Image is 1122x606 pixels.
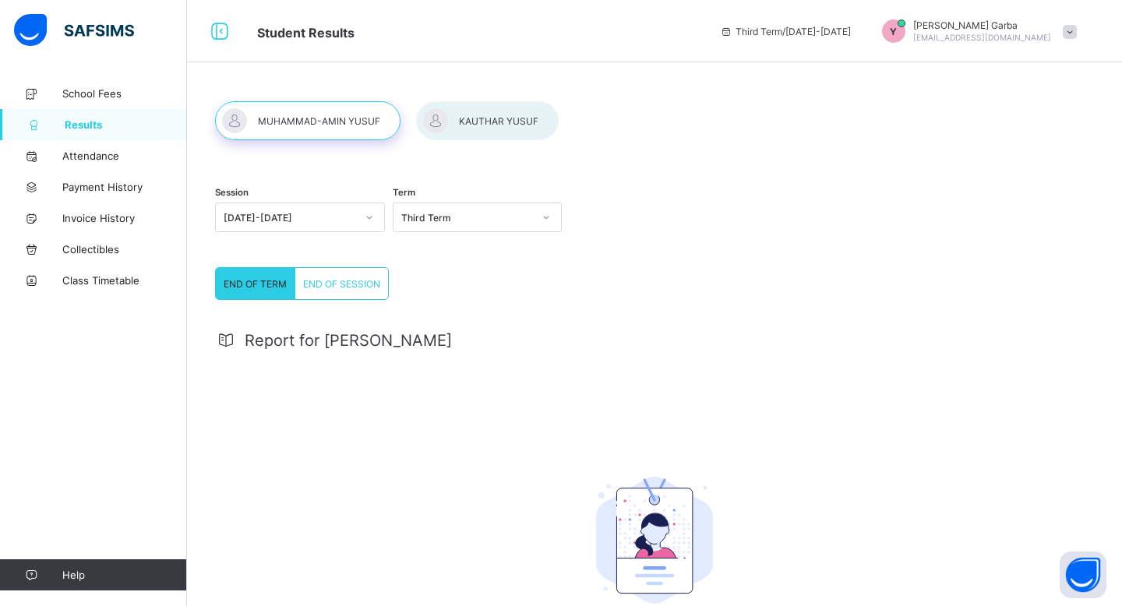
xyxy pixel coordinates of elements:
[224,278,287,290] span: END OF TERM
[720,26,851,37] span: session/term information
[62,181,187,193] span: Payment History
[65,118,187,131] span: Results
[14,14,134,47] img: safsims
[245,331,452,350] span: Report for [PERSON_NAME]
[62,87,187,100] span: School Fees
[62,274,187,287] span: Class Timetable
[224,212,356,224] div: [DATE]-[DATE]
[866,19,1085,43] div: Yusuf Garba
[913,33,1051,42] span: [EMAIL_ADDRESS][DOMAIN_NAME]
[215,187,249,198] span: Session
[62,212,187,224] span: Invoice History
[1060,551,1106,598] button: Open asap
[62,150,187,162] span: Attendance
[393,187,415,198] span: Term
[401,212,534,224] div: Third Term
[62,243,187,255] span: Collectibles
[596,477,713,604] img: student.207b5acb3037b72b59086e8b1a17b1d0.svg
[303,278,380,290] span: END OF SESSION
[62,569,186,581] span: Help
[257,25,355,41] span: Student Results
[890,26,897,37] span: Y
[913,19,1051,31] span: [PERSON_NAME] Garba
